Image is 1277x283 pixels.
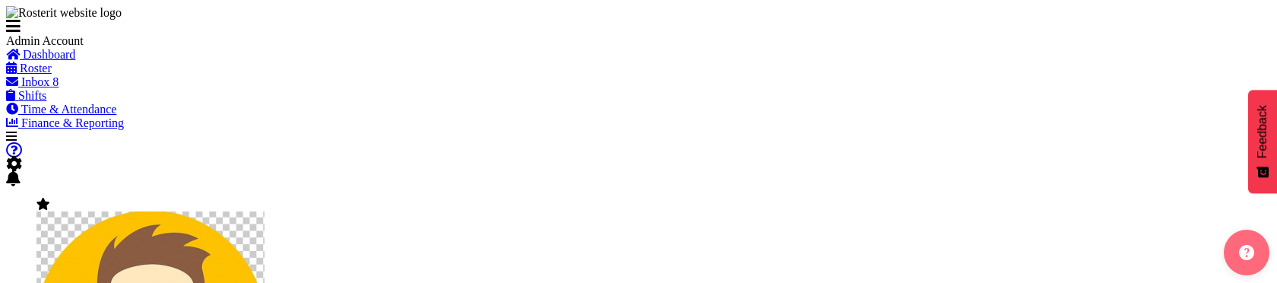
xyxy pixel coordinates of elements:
span: Shifts [18,89,46,102]
span: Finance & Reporting [21,116,124,129]
button: Feedback - Show survey [1248,90,1277,193]
a: Time & Attendance [6,103,116,116]
a: Finance & Reporting [6,116,124,129]
span: Feedback [1256,105,1269,158]
span: Inbox [21,75,49,88]
span: Time & Attendance [21,103,117,116]
a: Inbox 8 [6,75,59,88]
span: Dashboard [23,48,75,61]
a: Dashboard [6,48,75,61]
img: Rosterit website logo [6,6,122,20]
a: Shifts [6,89,46,102]
img: help-xxl-2.png [1239,245,1254,260]
span: 8 [52,75,59,88]
a: Roster [6,62,52,75]
div: Admin Account [6,34,234,48]
span: Roster [20,62,52,75]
